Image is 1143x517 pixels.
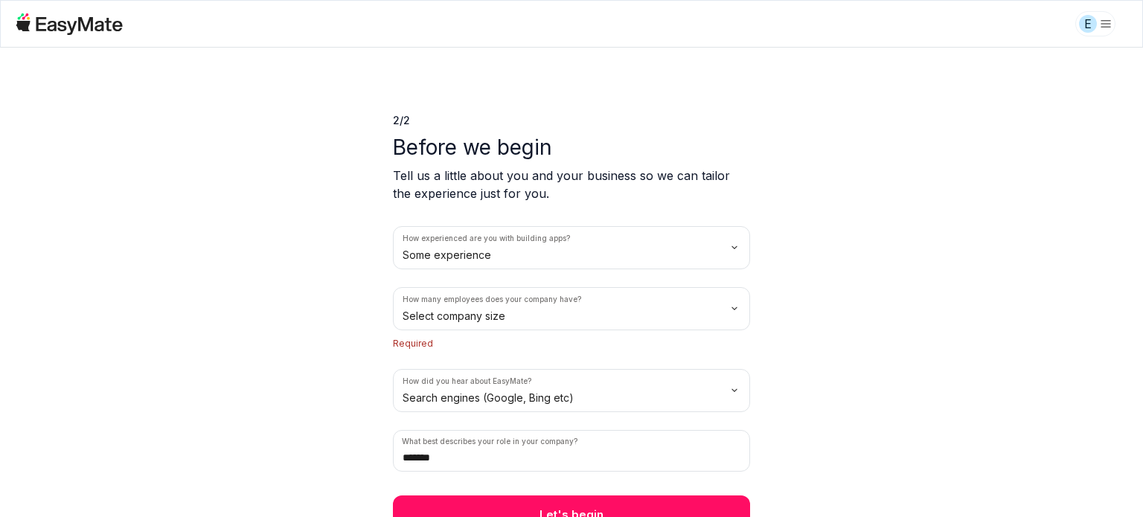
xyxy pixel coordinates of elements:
[393,113,750,128] p: 2 / 2
[1079,15,1097,33] div: E
[403,294,581,305] label: How many employees does your company have?
[393,336,750,351] p: Required
[393,134,750,161] p: Before we begin
[393,167,750,202] p: Tell us a little about you and your business so we can tailor the experience just for you.
[403,233,570,244] label: How experienced are you with building apps?
[403,376,531,387] label: How did you hear about EasyMate?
